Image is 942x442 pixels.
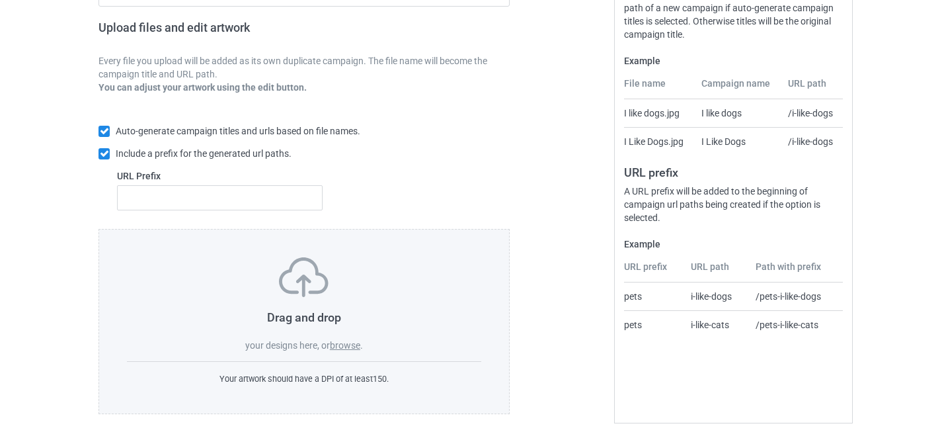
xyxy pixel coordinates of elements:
[360,340,363,351] span: .
[694,77,781,99] th: Campaign name
[624,165,843,180] h3: URL prefix
[624,54,843,67] label: Example
[117,169,323,183] label: URL Prefix
[98,21,345,45] h2: Upload files and edit artwork
[116,126,360,136] span: Auto-generate campaign titles and urls based on file names.
[624,283,684,310] td: pets
[624,310,684,339] td: pets
[781,77,843,99] th: URL path
[781,99,843,127] td: /i-like-dogs
[748,260,843,283] th: Path with prefix
[624,77,693,99] th: File name
[219,374,389,384] span: Your artwork should have a DPI of at least 150 .
[684,260,749,283] th: URL path
[684,283,749,310] td: i-like-dogs
[748,283,843,310] td: /pets-i-like-dogs
[624,127,693,155] td: I Like Dogs.jpg
[279,257,329,297] img: svg+xml;base64,PD94bWwgdmVyc2lvbj0iMS4wIiBlbmNvZGluZz0iVVRGLTgiPz4KPHN2ZyB3aWR0aD0iNzVweCIgaGVpZ2...
[781,127,843,155] td: /i-like-dogs
[245,340,330,351] span: your designs here, or
[694,127,781,155] td: I Like Dogs
[98,54,510,81] p: Every file you upload will be added as its own duplicate campaign. The file name will become the ...
[684,310,749,339] td: i-like-cats
[624,238,843,251] label: Example
[624,99,693,127] td: I like dogs.jpg
[330,340,360,351] label: browse
[116,148,292,159] span: Include a prefix for the generated url paths.
[127,310,481,325] h3: Drag and drop
[98,82,307,93] b: You can adjust your artwork using the edit button.
[624,260,684,283] th: URL prefix
[748,310,843,339] td: /pets-i-like-cats
[694,99,781,127] td: I like dogs
[624,185,843,224] div: A URL prefix will be added to the beginning of campaign url paths being created if the option is ...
